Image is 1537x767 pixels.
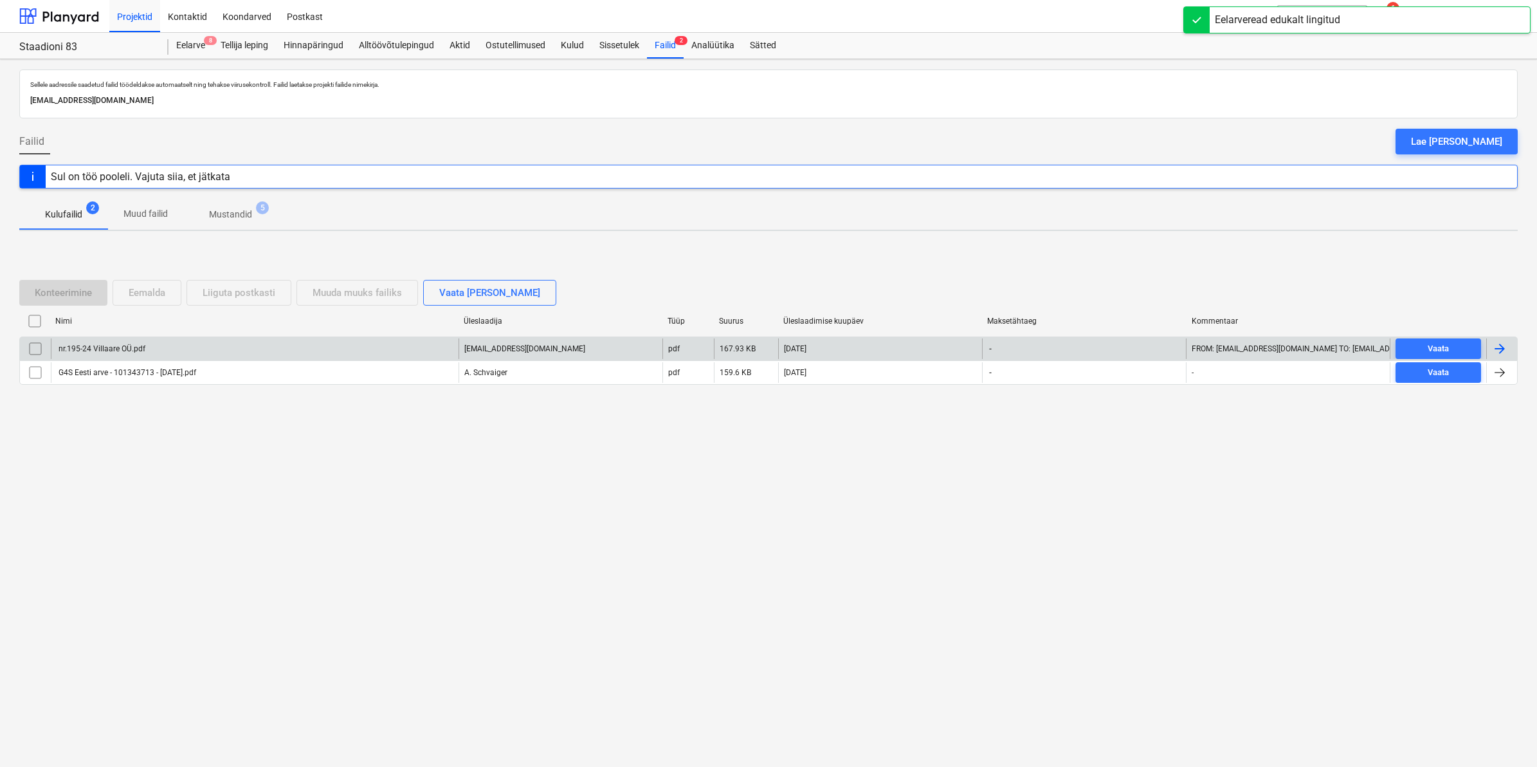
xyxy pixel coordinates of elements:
[45,208,82,221] p: Kulufailid
[784,344,806,353] div: [DATE]
[19,134,44,149] span: Failid
[57,368,196,377] div: G4S Eesti arve - 101343713 - [DATE].pdf
[720,344,756,353] div: 167.93 KB
[464,367,507,378] p: A. Schvaiger
[209,208,252,221] p: Mustandid
[256,201,269,214] span: 5
[1396,129,1518,154] button: Lae [PERSON_NAME]
[464,344,585,355] p: [EMAIL_ADDRESS][DOMAIN_NAME]
[742,33,784,59] a: Sätted
[1428,365,1449,380] div: Vaata
[86,201,99,214] span: 2
[30,80,1507,89] p: Sellele aadressile saadetud failid töödeldakse automaatselt ning tehakse viirusekontroll. Failid ...
[51,171,230,183] div: Sul on töö pooleli. Vajuta siia, et jätkata
[276,33,351,59] a: Hinnapäringud
[684,33,742,59] a: Analüütika
[1192,317,1385,326] div: Kommentaar
[1428,342,1449,356] div: Vaata
[987,317,1181,326] div: Maksetähtaeg
[784,368,806,377] div: [DATE]
[123,207,168,221] p: Muud failid
[1192,368,1194,377] div: -
[478,33,553,59] a: Ostutellimused
[204,36,217,45] span: 8
[647,33,684,59] div: Failid
[30,94,1507,107] p: [EMAIL_ADDRESS][DOMAIN_NAME]
[720,368,751,377] div: 159.6 KB
[1215,12,1340,28] div: Eelarveread edukalt lingitud
[213,33,276,59] a: Tellija leping
[423,280,556,306] button: Vaata [PERSON_NAME]
[351,33,442,59] a: Alltöövõtulepingud
[592,33,647,59] a: Sissetulek
[719,317,773,326] div: Suurus
[1411,133,1502,150] div: Lae [PERSON_NAME]
[464,317,657,326] div: Üleslaadija
[168,33,213,59] div: Eelarve
[668,368,680,377] div: pdf
[647,33,684,59] a: Failid2
[57,344,145,353] div: nr.195-24 Villaare OÜ.pdf
[55,317,453,326] div: Nimi
[439,284,540,301] div: Vaata [PERSON_NAME]
[668,317,709,326] div: Tüüp
[783,317,977,326] div: Üleslaadimise kuupäev
[988,367,993,378] span: -
[1396,338,1481,359] button: Vaata
[675,36,687,45] span: 2
[668,344,680,353] div: pdf
[1396,362,1481,383] button: Vaata
[168,33,213,59] a: Eelarve8
[988,344,993,355] span: -
[442,33,478,59] a: Aktid
[553,33,592,59] a: Kulud
[19,41,153,54] div: Staadioni 83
